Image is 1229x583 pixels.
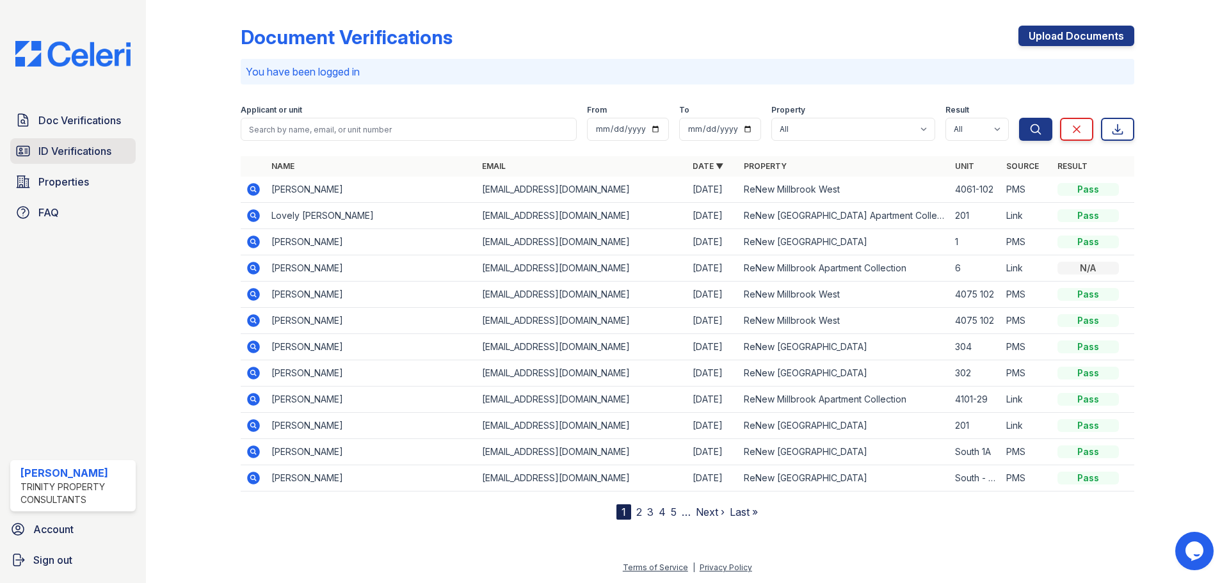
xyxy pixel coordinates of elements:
[1057,183,1119,196] div: Pass
[477,177,687,203] td: [EMAIL_ADDRESS][DOMAIN_NAME]
[1057,262,1119,275] div: N/A
[477,413,687,439] td: [EMAIL_ADDRESS][DOMAIN_NAME]
[1057,161,1088,171] a: Result
[687,177,739,203] td: [DATE]
[945,105,969,115] label: Result
[38,143,111,159] span: ID Verifications
[739,282,949,308] td: ReNew Millbrook West
[1057,288,1119,301] div: Pass
[687,334,739,360] td: [DATE]
[1001,439,1052,465] td: PMS
[687,203,739,229] td: [DATE]
[587,105,607,115] label: From
[1001,387,1052,413] td: Link
[693,563,695,572] div: |
[1006,161,1039,171] a: Source
[950,229,1001,255] td: 1
[647,506,654,518] a: 3
[1057,236,1119,248] div: Pass
[10,108,136,133] a: Doc Verifications
[1057,209,1119,222] div: Pass
[246,64,1129,79] p: You have been logged in
[266,413,477,439] td: [PERSON_NAME]
[10,138,136,164] a: ID Verifications
[5,41,141,67] img: CE_Logo_Blue-a8612792a0a2168367f1c8372b55b34899dd931a85d93a1a3d3e32e68fde9ad4.png
[1001,413,1052,439] td: Link
[477,282,687,308] td: [EMAIL_ADDRESS][DOMAIN_NAME]
[687,308,739,334] td: [DATE]
[950,465,1001,491] td: South - 1A
[5,547,141,573] a: Sign out
[687,255,739,282] td: [DATE]
[636,506,642,518] a: 2
[1001,360,1052,387] td: PMS
[739,229,949,255] td: ReNew [GEOGRAPHIC_DATA]
[266,360,477,387] td: [PERSON_NAME]
[950,334,1001,360] td: 304
[950,282,1001,308] td: 4075 102
[671,506,677,518] a: 5
[33,522,74,537] span: Account
[739,308,949,334] td: ReNew Millbrook West
[950,203,1001,229] td: 201
[744,161,787,171] a: Property
[271,161,294,171] a: Name
[679,105,689,115] label: To
[739,439,949,465] td: ReNew [GEOGRAPHIC_DATA]
[266,177,477,203] td: [PERSON_NAME]
[20,481,131,506] div: Trinity Property Consultants
[477,465,687,491] td: [EMAIL_ADDRESS][DOMAIN_NAME]
[950,387,1001,413] td: 4101-29
[1057,472,1119,484] div: Pass
[266,203,477,229] td: Lovely [PERSON_NAME]
[477,308,687,334] td: [EMAIL_ADDRESS][DOMAIN_NAME]
[1001,229,1052,255] td: PMS
[266,308,477,334] td: [PERSON_NAME]
[739,255,949,282] td: ReNew Millbrook Apartment Collection
[950,439,1001,465] td: South 1A
[950,308,1001,334] td: 4075 102
[771,105,805,115] label: Property
[241,26,453,49] div: Document Verifications
[950,360,1001,387] td: 302
[477,255,687,282] td: [EMAIL_ADDRESS][DOMAIN_NAME]
[730,506,758,518] a: Last »
[693,161,723,171] a: Date ▼
[739,203,949,229] td: ReNew [GEOGRAPHIC_DATA] Apartment Collection
[950,177,1001,203] td: 4061-102
[687,360,739,387] td: [DATE]
[1001,255,1052,282] td: Link
[266,439,477,465] td: [PERSON_NAME]
[950,413,1001,439] td: 201
[1001,203,1052,229] td: Link
[477,203,687,229] td: [EMAIL_ADDRESS][DOMAIN_NAME]
[266,255,477,282] td: [PERSON_NAME]
[700,563,752,572] a: Privacy Policy
[1057,367,1119,379] div: Pass
[477,229,687,255] td: [EMAIL_ADDRESS][DOMAIN_NAME]
[477,387,687,413] td: [EMAIL_ADDRESS][DOMAIN_NAME]
[739,334,949,360] td: ReNew [GEOGRAPHIC_DATA]
[739,465,949,491] td: ReNew [GEOGRAPHIC_DATA]
[1001,282,1052,308] td: PMS
[1175,532,1216,570] iframe: chat widget
[687,465,739,491] td: [DATE]
[1057,393,1119,406] div: Pass
[739,387,949,413] td: ReNew Millbrook Apartment Collection
[1057,340,1119,353] div: Pass
[266,282,477,308] td: [PERSON_NAME]
[687,229,739,255] td: [DATE]
[1001,334,1052,360] td: PMS
[687,413,739,439] td: [DATE]
[1057,419,1119,432] div: Pass
[1001,177,1052,203] td: PMS
[739,177,949,203] td: ReNew Millbrook West
[38,205,59,220] span: FAQ
[241,105,302,115] label: Applicant or unit
[266,334,477,360] td: [PERSON_NAME]
[477,334,687,360] td: [EMAIL_ADDRESS][DOMAIN_NAME]
[10,169,136,195] a: Properties
[687,282,739,308] td: [DATE]
[477,360,687,387] td: [EMAIL_ADDRESS][DOMAIN_NAME]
